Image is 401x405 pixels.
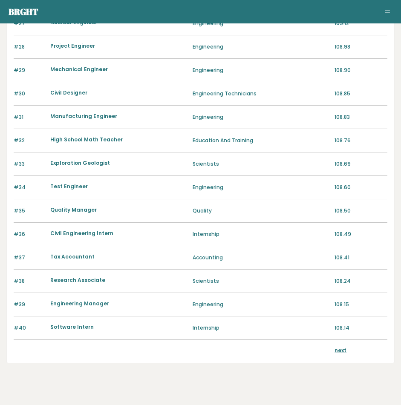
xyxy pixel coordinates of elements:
[14,137,45,144] p: #32
[193,43,330,51] p: Engineering
[14,207,45,215] p: #35
[335,90,387,98] p: 108.85
[50,300,109,307] a: Engineering Manager
[193,137,330,144] p: Education And Training
[50,183,88,190] a: Test Engineer
[335,160,387,168] p: 108.69
[14,301,45,308] p: #39
[50,66,108,73] a: Mechanical Engineer
[382,7,392,17] button: Toggle navigation
[14,43,45,51] p: #28
[9,6,38,17] a: Brght
[335,301,387,308] p: 108.15
[50,253,95,260] a: Tax Accountant
[335,207,387,215] p: 108.50
[193,324,330,332] p: Internship
[14,90,45,98] p: #30
[14,230,45,238] p: #36
[193,277,330,285] p: Scientists
[14,113,45,121] p: #31
[14,66,45,74] p: #29
[193,301,330,308] p: Engineering
[14,254,45,261] p: #37
[335,137,387,144] p: 108.76
[50,136,123,143] a: High School Math Teacher
[50,206,97,213] a: Quality Manager
[193,160,330,168] p: Scientists
[193,20,330,27] p: Engineering
[50,230,113,237] a: Civil Engineering Intern
[193,230,330,238] p: Internship
[50,89,87,96] a: Civil Designer
[14,277,45,285] p: #38
[335,347,346,354] a: next
[193,254,330,261] p: Accounting
[14,20,45,27] p: #27
[50,323,94,330] a: Software Intern
[335,277,387,285] p: 108.24
[335,43,387,51] p: 108.98
[193,184,330,191] p: Engineering
[335,254,387,261] p: 108.41
[193,113,330,121] p: Engineering
[50,42,95,49] a: Project Engineer
[335,184,387,191] p: 108.60
[193,66,330,74] p: Engineering
[50,112,117,120] a: Manufacturing Engineer
[14,160,45,168] p: #33
[193,90,330,98] p: Engineering Technicians
[193,207,330,215] p: Quality
[14,324,45,332] p: #40
[335,230,387,238] p: 108.49
[335,324,387,332] p: 108.14
[14,184,45,191] p: #34
[50,276,105,284] a: Research Associate
[50,159,110,167] a: Exploration Geologist
[335,66,387,74] p: 108.90
[335,20,387,27] p: 109.12
[335,113,387,121] p: 108.83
